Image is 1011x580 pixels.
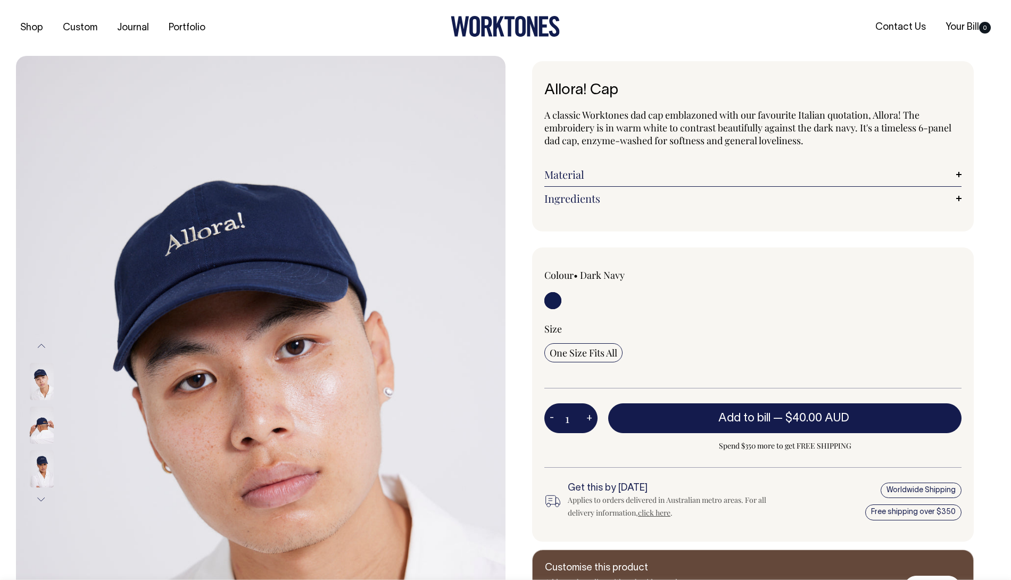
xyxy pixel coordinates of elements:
h1: Allora! Cap [544,82,962,99]
a: click here [638,508,670,518]
span: — [773,413,852,424]
span: $40.00 AUD [785,413,849,424]
h6: Customise this product [545,563,715,574]
label: Dark Navy [580,269,625,281]
div: Colour [544,269,711,281]
div: Applies to orders delivered in Australian metro areas. For all delivery information, . [568,494,772,519]
span: 0 [979,22,991,34]
a: Contact Us [871,19,930,36]
a: Your Bill0 [941,19,995,36]
a: Journal [113,19,153,37]
span: Add to bill [718,413,770,424]
button: - [544,408,559,429]
button: Add to bill —$40.00 AUD [608,403,962,433]
a: Material [544,168,962,181]
button: Previous [34,334,49,358]
input: One Size Fits All [544,343,623,362]
h6: Get this by [DATE] [568,483,772,494]
img: dark-navy [30,363,54,400]
span: • [574,269,578,281]
a: Ingredients [544,192,962,205]
div: Size [544,322,962,335]
button: Next [34,487,49,511]
span: One Size Fits All [550,346,617,359]
a: Shop [16,19,47,37]
img: dark-navy [30,407,54,444]
a: Portfolio [164,19,210,37]
button: + [581,408,598,429]
span: Spend $350 more to get FREE SHIPPING [608,440,962,452]
p: A classic Worktones dad cap emblazoned with our favourite Italian quotation, Allora! The embroide... [544,109,962,147]
img: dark-navy [30,450,54,487]
a: Custom [59,19,102,37]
